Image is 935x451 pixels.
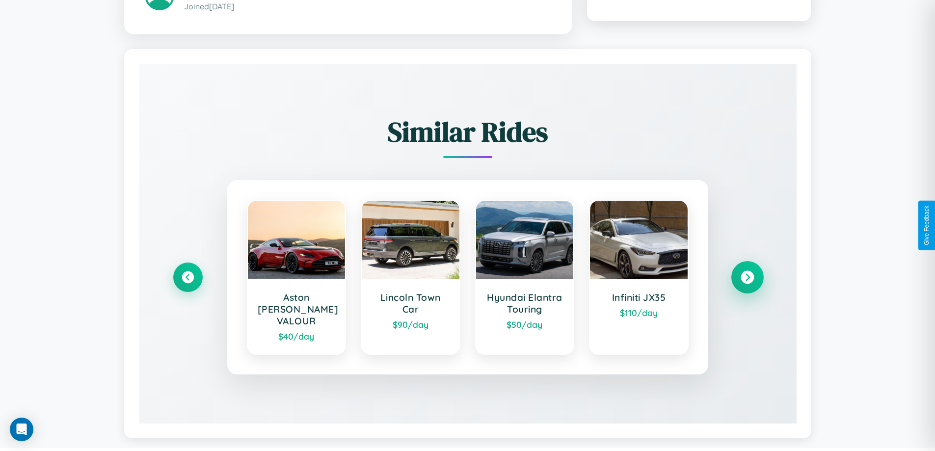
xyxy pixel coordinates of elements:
div: $ 90 /day [372,319,450,330]
a: Infiniti JX35$110/day [589,200,689,355]
div: $ 50 /day [486,319,564,330]
h2: Similar Rides [173,113,762,151]
h3: Hyundai Elantra Touring [486,292,564,315]
div: Give Feedback [923,206,930,245]
div: $ 40 /day [258,331,336,342]
a: Hyundai Elantra Touring$50/day [475,200,575,355]
a: Lincoln Town Car$90/day [361,200,460,355]
h3: Lincoln Town Car [372,292,450,315]
h3: Infiniti JX35 [600,292,678,303]
a: Aston [PERSON_NAME] VALOUR$40/day [247,200,347,355]
h3: Aston [PERSON_NAME] VALOUR [258,292,336,327]
div: Open Intercom Messenger [10,418,33,441]
div: $ 110 /day [600,307,678,318]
